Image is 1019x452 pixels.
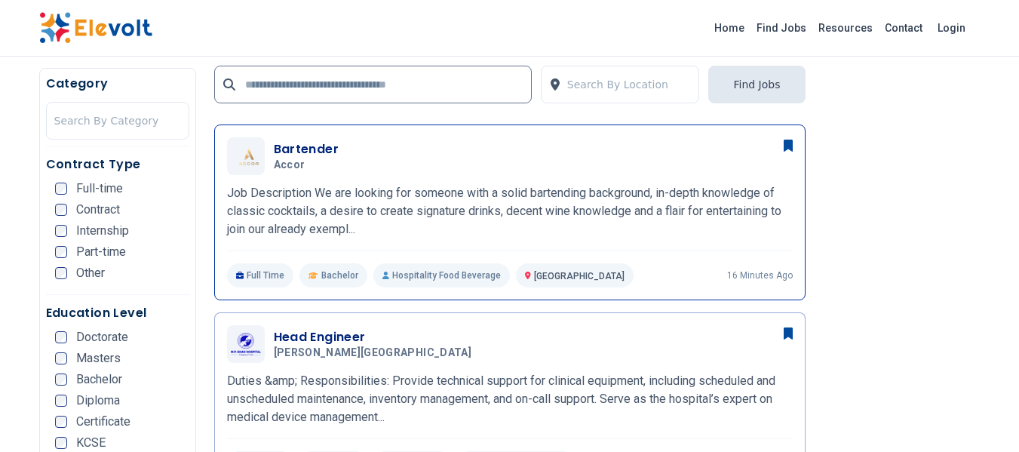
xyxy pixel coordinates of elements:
p: Job Description We are looking for someone with a solid bartending background, in-depth knowledge... [227,184,793,238]
span: Doctorate [76,331,128,343]
a: AccorBartenderAccorJob Description We are looking for someone with a solid bartending background,... [227,137,793,287]
a: Resources [812,16,879,40]
h5: Education Level [46,304,189,322]
span: Diploma [76,395,120,407]
input: Masters [55,352,67,364]
p: Hospitality Food Beverage [373,263,510,287]
span: Contract [76,204,120,216]
h5: Category [46,75,189,93]
span: Accor [274,158,305,172]
a: Home [708,16,750,40]
span: Masters [76,352,121,364]
h3: Head Engineer [274,328,478,346]
input: Certificate [55,416,67,428]
span: Other [76,267,105,279]
input: Internship [55,225,67,237]
input: Part-time [55,246,67,258]
input: Doctorate [55,331,67,343]
p: Duties &amp; Responsibilities: Provide technical support for clinical equipment, including schedu... [227,372,793,426]
span: KCSE [76,437,106,449]
input: Bachelor [55,374,67,386]
input: Diploma [55,395,67,407]
img: Elevolt [39,12,152,44]
span: [PERSON_NAME][GEOGRAPHIC_DATA] [274,346,472,360]
span: Internship [76,225,129,237]
p: 16 minutes ago [727,269,793,281]
span: Full-time [76,183,123,195]
a: Contact [879,16,928,40]
img: M.P. Shah Hospital [231,329,261,359]
a: Find Jobs [750,16,812,40]
a: Login [928,13,974,43]
input: Full-time [55,183,67,195]
input: Contract [55,204,67,216]
span: Certificate [76,416,130,428]
input: Other [55,267,67,279]
input: KCSE [55,437,67,449]
img: Accor [231,147,261,166]
h5: Contract Type [46,155,189,174]
h3: Bartender [274,140,339,158]
span: Bachelor [321,269,358,281]
p: Full Time [227,263,294,287]
span: Part-time [76,246,126,258]
span: [GEOGRAPHIC_DATA] [534,271,625,281]
span: Bachelor [76,374,122,386]
button: Find Jobs [708,66,805,103]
